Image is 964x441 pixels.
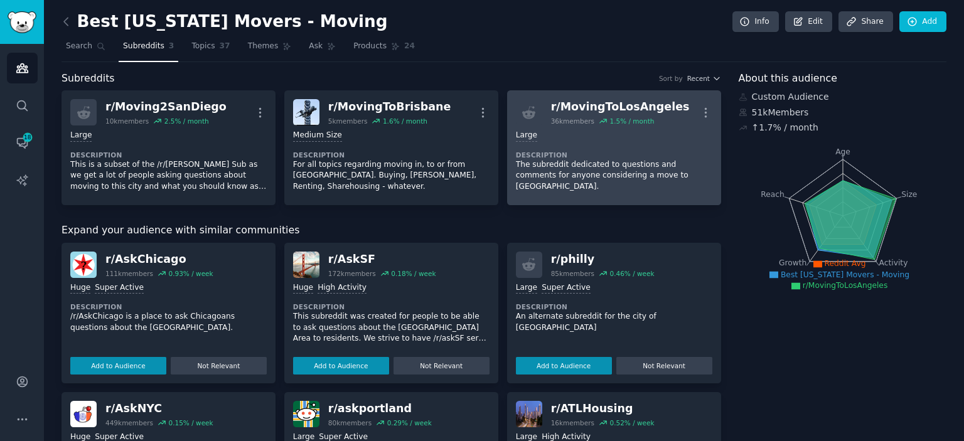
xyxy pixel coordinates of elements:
button: Add to Audience [70,357,166,375]
div: ↑ 1.7 % / month [752,121,818,134]
div: 0.46 % / week [609,269,654,278]
a: Share [838,11,892,33]
div: r/ MovingToLosAngeles [551,99,690,115]
a: Ask [304,36,340,62]
button: Not Relevant [394,357,490,375]
div: 10k members [105,117,149,125]
div: 80k members [328,418,372,427]
div: 2.5 % / month [164,117,209,125]
img: askportland [293,401,319,427]
a: MovingToBrisbaner/MovingToBrisbane5kmembers1.6% / monthMedium SizeDescriptionFor all topics regar... [284,90,498,205]
div: Huge [293,282,313,294]
a: Search [62,36,110,62]
div: Super Active [95,282,144,294]
p: /r/AskChicago is a place to ask Chicagoans questions about the [GEOGRAPHIC_DATA]. [70,311,267,333]
span: Subreddits [123,41,164,52]
div: 449k members [105,418,153,427]
div: 16k members [551,418,594,427]
div: 1.5 % / month [609,117,654,125]
span: Ask [309,41,323,52]
h2: Best [US_STATE] Movers - Moving [62,12,388,32]
div: 111k members [105,269,153,278]
p: For all topics regarding moving in, to or from [GEOGRAPHIC_DATA]. Buying, [PERSON_NAME], Renting,... [293,159,490,193]
button: Not Relevant [171,357,267,375]
span: 3 [169,41,174,52]
dt: Description [70,151,267,159]
a: Topics37 [187,36,234,62]
dt: Description [516,302,712,311]
span: Subreddits [62,71,115,87]
span: Best [US_STATE] Movers - Moving [781,270,909,279]
span: r/MovingToLosAngeles [803,281,888,290]
p: This subreddit was created for people to be able to ask questions about the [GEOGRAPHIC_DATA] Are... [293,311,490,344]
div: High Activity [318,282,367,294]
span: Products [353,41,387,52]
span: 37 [220,41,230,52]
div: Large [516,130,537,142]
tspan: Size [901,189,917,198]
p: An alternate subreddit for the city of [GEOGRAPHIC_DATA] [516,311,712,333]
a: Themes [244,36,296,62]
span: 18 [22,133,33,142]
a: r/MovingToLosAngeles36kmembers1.5% / monthLargeDescriptionThe subreddit dedicated to questions an... [507,90,721,205]
div: 5k members [328,117,368,125]
dt: Description [70,302,267,311]
img: AskSF [293,252,319,278]
img: AskNYC [70,401,97,427]
img: MovingToBrisbane [293,99,319,125]
div: r/ philly [551,252,655,267]
span: 24 [404,41,415,52]
a: 18 [7,127,38,158]
div: 0.15 % / week [168,418,213,427]
button: Recent [687,74,721,83]
div: 0.29 % / week [387,418,432,427]
div: r/ AskChicago [105,252,213,267]
a: Info [732,11,779,33]
img: GummySearch logo [8,11,36,33]
span: Expand your audience with similar communities [62,223,299,238]
div: 51k Members [739,106,947,119]
span: Recent [687,74,710,83]
a: r/Moving2SanDiego10kmembers2.5% / monthLargeDescriptionThis is a subset of the /r/[PERSON_NAME] S... [62,90,276,205]
div: Medium Size [293,130,342,142]
tspan: Age [835,147,850,156]
div: 172k members [328,269,376,278]
div: r/ AskNYC [105,401,213,417]
dt: Description [516,151,712,159]
div: 0.52 % / week [609,418,654,427]
div: Huge [70,282,90,294]
div: Large [516,282,537,294]
div: r/ ATLHousing [551,401,655,417]
div: 0.18 % / week [391,269,436,278]
div: r/ AskSF [328,252,436,267]
div: 1.6 % / month [383,117,427,125]
span: Reddit Avg [825,259,866,268]
button: Add to Audience [293,357,389,375]
span: Search [66,41,92,52]
p: This is a subset of the /r/[PERSON_NAME] Sub as we get a lot of people asking questions about mov... [70,159,267,193]
button: Add to Audience [516,357,612,375]
div: r/ askportland [328,401,432,417]
div: Sort by [659,74,683,83]
img: ATLHousing [516,401,542,427]
dt: Description [293,151,490,159]
span: Topics [191,41,215,52]
div: r/ MovingToBrisbane [328,99,451,115]
tspan: Reach [761,189,785,198]
div: Super Active [542,282,591,294]
a: Products24 [349,36,419,62]
span: About this audience [739,71,837,87]
button: Not Relevant [616,357,712,375]
a: Add [899,11,946,33]
a: Subreddits3 [119,36,178,62]
div: 36k members [551,117,594,125]
p: The subreddit dedicated to questions and comments for anyone considering a move to [GEOGRAPHIC_DA... [516,159,712,193]
div: Custom Audience [739,90,947,104]
img: AskChicago [70,252,97,278]
div: r/ Moving2SanDiego [105,99,227,115]
span: Themes [248,41,279,52]
div: 0.93 % / week [168,269,213,278]
a: Edit [785,11,832,33]
div: 85k members [551,269,594,278]
div: Large [70,130,92,142]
